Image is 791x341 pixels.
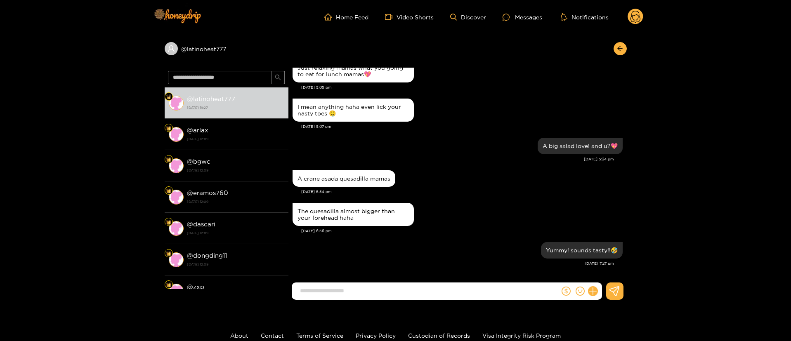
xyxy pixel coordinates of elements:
a: Discover [450,14,486,21]
div: [DATE] 6:56 pm [301,228,623,234]
strong: [DATE] 12:09 [187,198,284,205]
span: arrow-left [617,45,623,52]
strong: [DATE] 12:09 [187,261,284,268]
div: [DATE] 5:24 pm [293,156,614,162]
div: Sep. 28, 5:05 pm [293,59,414,82]
strong: [DATE] 19:27 [187,104,284,111]
div: A crane asada quesadilla mamas [298,175,390,182]
button: Notifications [559,13,611,21]
div: Sep. 28, 6:54 pm [293,170,395,187]
button: arrow-left [614,42,627,55]
strong: @ bgwc [187,158,210,165]
img: conversation [169,190,184,205]
div: Sep. 28, 5:07 pm [293,99,414,122]
span: smile [576,287,585,296]
button: search [272,71,285,84]
div: Sep. 28, 5:24 pm [538,138,623,154]
strong: [DATE] 12:09 [187,135,284,143]
a: Privacy Policy [356,332,396,339]
img: Fan Level [166,220,171,225]
a: Visa Integrity Risk Program [482,332,561,339]
span: dollar [562,287,571,296]
strong: @ latinoheat777 [187,95,235,102]
img: Fan Level [166,251,171,256]
a: Home Feed [324,13,368,21]
a: About [230,332,248,339]
img: conversation [169,284,184,299]
div: [DATE] 7:27 pm [293,261,614,266]
span: home [324,13,336,21]
div: [DATE] 5:07 pm [301,124,623,129]
img: conversation [169,221,184,236]
strong: @ dascari [187,221,215,228]
img: conversation [169,252,184,267]
img: conversation [169,127,184,142]
img: Fan Level [166,188,171,193]
a: Contact [261,332,284,339]
strong: @ dongding11 [187,252,227,259]
a: Custodian of Records [408,332,470,339]
div: The quesadilla almost bigger than your forehead haha [298,208,409,221]
div: Sep. 28, 6:56 pm [293,203,414,226]
img: Fan Level [166,126,171,131]
div: Sep. 28, 7:27 pm [541,242,623,259]
strong: @ eramos760 [187,189,228,196]
div: Just relaxing mamas what you going to eat for lunch mamas💖 [298,64,409,78]
img: Fan Level [166,282,171,287]
div: A big salad love! and u?💖 [543,143,618,149]
button: dollar [560,285,572,297]
strong: [DATE] 12:09 [187,167,284,174]
span: video-camera [385,13,397,21]
strong: [DATE] 12:09 [187,229,284,237]
div: @latinoheat777 [165,42,288,55]
img: conversation [169,158,184,173]
strong: @ zxp [187,283,204,290]
div: I mean anything haha even lick your nasty toes 🤤 [298,103,409,117]
div: Yummy! sounds tasty!!🤣 [546,247,618,254]
img: Fan Level [166,157,171,162]
img: Fan Level [166,94,171,99]
img: conversation [169,96,184,111]
div: [DATE] 6:54 pm [301,189,623,195]
a: Video Shorts [385,13,434,21]
span: user [168,45,175,52]
div: Messages [503,12,542,22]
div: [DATE] 5:05 pm [301,85,623,90]
span: search [275,74,281,81]
a: Terms of Service [296,332,343,339]
strong: @ arlax [187,127,208,134]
